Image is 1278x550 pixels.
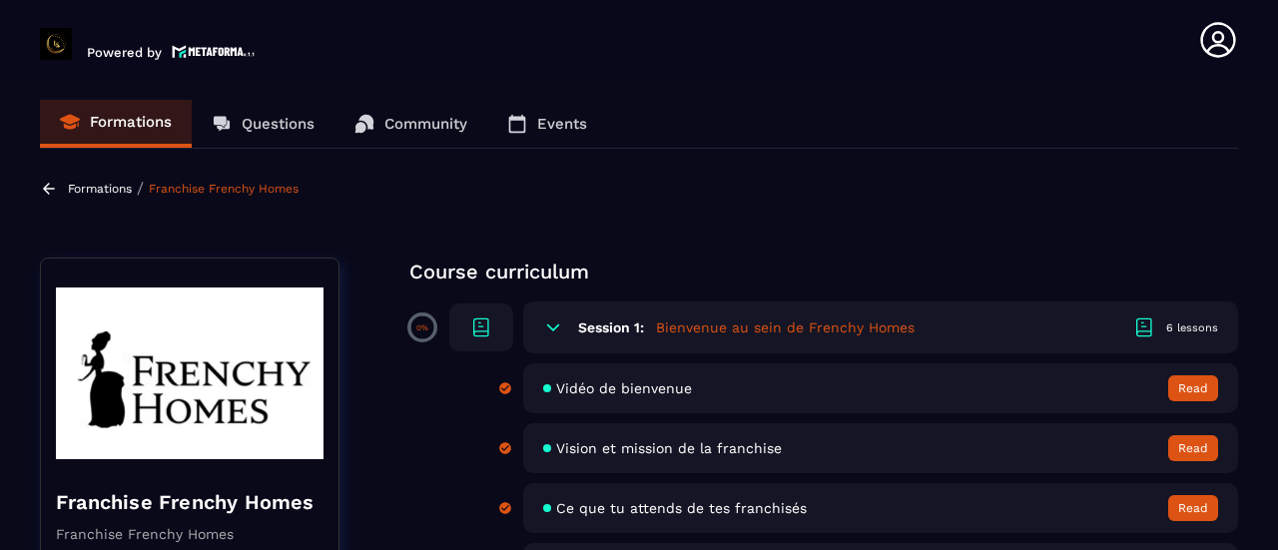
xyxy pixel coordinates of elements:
img: logo-branding [40,28,72,60]
img: banner [56,274,323,473]
a: Formations [68,182,132,196]
p: Community [384,115,467,133]
button: Read [1168,435,1218,461]
span: Vision et mission de la franchise [556,440,782,456]
span: Ce que tu attends de tes franchisés [556,500,807,516]
span: Vidéo de bienvenue [556,380,692,396]
a: Community [334,100,487,148]
p: Formations [90,113,172,131]
p: 0% [416,323,428,332]
h4: Franchise Frenchy Homes [56,488,323,516]
a: Questions [192,100,334,148]
p: Events [537,115,587,133]
p: Questions [242,115,315,133]
button: Read [1168,375,1218,401]
a: Formations [40,100,192,148]
h6: Session 1: [578,319,644,335]
a: Events [487,100,607,148]
img: logo [172,43,256,60]
button: Read [1168,495,1218,521]
p: Franchise Frenchy Homes [56,526,323,542]
p: Powered by [87,45,162,60]
p: Course curriculum [409,258,1238,285]
h5: Bienvenue au sein de Frenchy Homes [656,317,915,337]
div: 6 lessons [1166,320,1218,335]
span: / [137,179,144,198]
a: Franchise Frenchy Homes [149,182,299,196]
